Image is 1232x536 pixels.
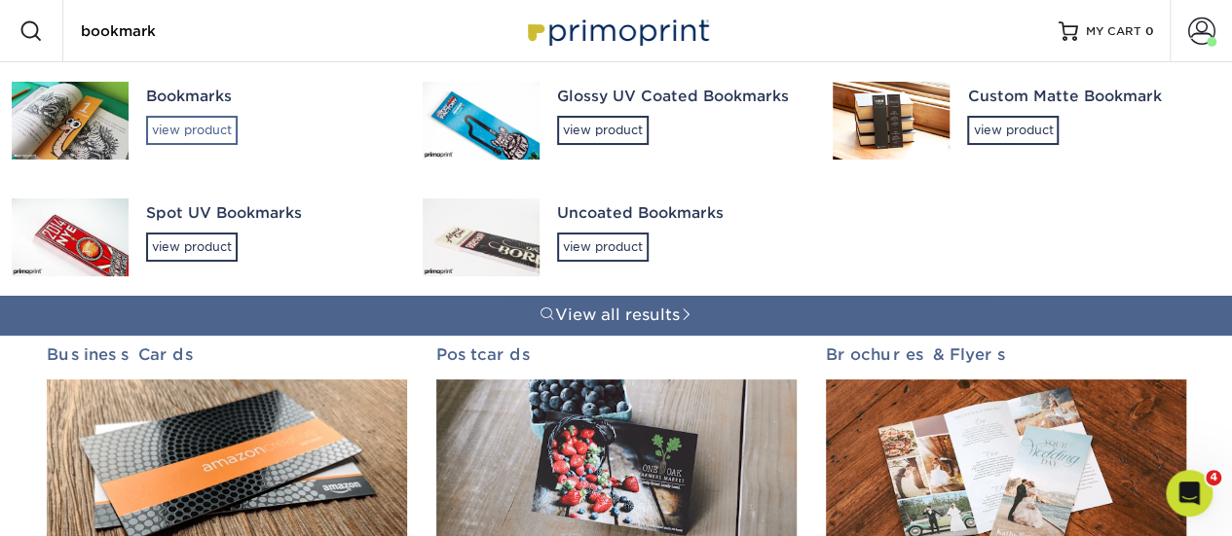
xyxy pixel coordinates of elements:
[79,19,269,43] input: SEARCH PRODUCTS.....
[1166,470,1213,517] iframe: Intercom live chat
[47,345,407,364] h2: Business Cards
[12,198,129,276] img: Spot UV Bookmarks
[12,82,129,160] img: Bookmarks
[146,232,238,262] div: view product
[146,116,238,145] div: view product
[833,82,950,160] img: Custom Matte Bookmark
[436,345,797,364] h2: Postcards
[411,179,822,296] a: Uncoated Bookmarksview product
[146,86,388,108] div: Bookmarks
[411,62,822,179] a: Glossy UV Coated Bookmarksview product
[557,232,649,262] div: view product
[1206,470,1221,485] span: 4
[826,345,1186,364] h2: Brochures & Flyers
[967,116,1059,145] div: view product
[519,10,714,52] img: Primoprint
[146,202,388,225] div: Spot UV Bookmarks
[557,86,799,108] div: Glossy UV Coated Bookmarks
[1145,24,1154,38] span: 0
[423,82,540,160] img: Glossy UV Coated Bookmarks
[557,116,649,145] div: view product
[557,202,799,225] div: Uncoated Bookmarks
[821,62,1232,179] a: Custom Matte Bookmarkview product
[967,86,1209,108] div: Custom Matte Bookmark
[1086,23,1141,40] span: MY CART
[423,198,540,276] img: Uncoated Bookmarks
